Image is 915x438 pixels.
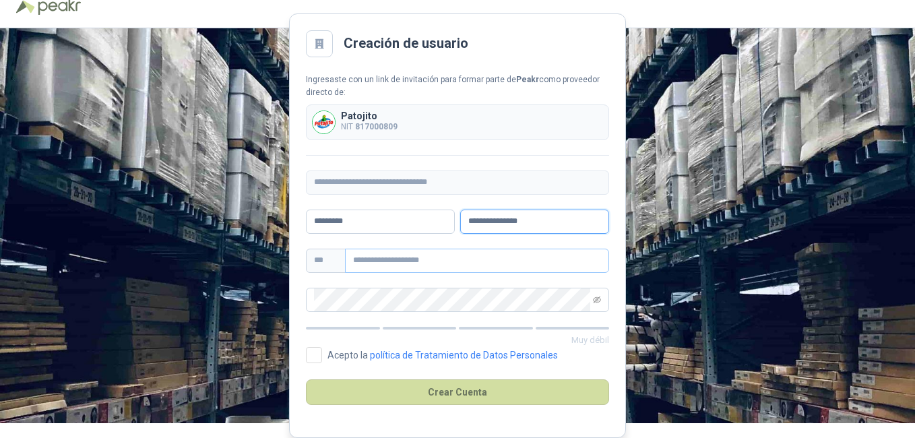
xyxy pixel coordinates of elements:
span: eye-invisible [593,296,601,304]
b: Peakr [516,75,539,84]
button: Crear Cuenta [306,379,609,405]
span: Acepto la [322,350,563,360]
b: 817000809 [355,122,398,131]
a: política de Tratamiento de Datos Personales [370,350,558,361]
p: Patojito [341,111,398,121]
img: Company Logo [313,111,335,133]
p: NIT [341,121,398,133]
p: Muy débil [306,334,609,347]
div: Ingresaste con un link de invitación para formar parte de como proveedor directo de: [306,73,609,99]
h2: Creación de usuario [344,33,468,54]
